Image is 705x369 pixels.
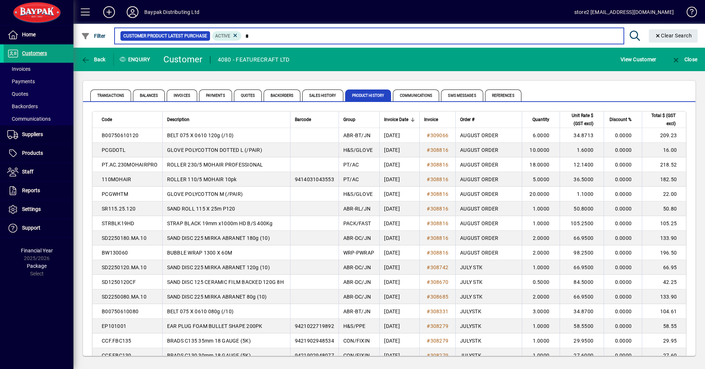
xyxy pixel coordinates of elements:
[424,278,451,286] a: #308670
[343,235,371,241] span: ABR-DC/JN
[379,143,419,157] td: [DATE]
[604,260,642,275] td: 0.0000
[4,182,73,200] a: Reports
[560,333,604,348] td: 29.9500
[22,187,40,193] span: Reports
[522,260,560,275] td: 1.0000
[642,157,686,172] td: 218.52
[522,216,560,231] td: 1.0000
[430,162,449,168] span: 308816
[427,206,430,212] span: #
[384,116,408,124] span: Invoice Date
[430,191,449,197] span: 308816
[427,235,430,241] span: #
[4,26,73,44] a: Home
[455,143,522,157] td: AUGUST ORDER
[7,91,28,97] span: Quotes
[167,308,234,314] span: BELT 075 X 0610 080g (/10)
[167,147,262,153] span: GLOVE POLYCOTTON DOTTED L (/PAIR)
[102,220,134,226] span: STRBLK19HD
[430,264,449,270] span: 308742
[167,264,270,270] span: SAND DISC 225 MIRKA ABRANET 120g (10)
[430,250,449,256] span: 308816
[460,116,474,124] span: Order #
[604,319,642,333] td: 0.0000
[167,191,243,197] span: GLOVE POLYCOTTON M (/PAIR)
[532,116,549,124] span: Quantity
[604,245,642,260] td: 0.0000
[642,348,686,363] td: 27.60
[427,191,430,197] span: #
[455,348,522,363] td: JULYSTK
[604,172,642,187] td: 0.0000
[619,53,658,66] button: View Customer
[121,6,144,19] button: Profile
[642,245,686,260] td: 196.50
[424,116,451,124] div: Invoice
[560,143,604,157] td: 1.6000
[441,89,483,101] span: SMS Messages
[604,128,642,143] td: 0.0000
[455,128,522,143] td: AUGUST ORDER
[167,279,284,285] span: SAND DISC 125 CERAMIC FILM BACKED 120G 8H
[295,116,311,124] span: Barcode
[102,235,147,241] span: SD2250180.MA.10
[427,162,430,168] span: #
[343,116,355,124] span: Group
[343,162,359,168] span: PT/AC
[167,352,251,358] span: BRADS C130 30mm 18 GAUGE (5K)
[343,176,359,182] span: PT/AC
[560,231,604,245] td: 66.9500
[430,294,449,300] span: 308685
[167,132,234,138] span: BELT 075 X 0610 120g (/10)
[604,348,642,363] td: 0.0000
[642,143,686,157] td: 16.00
[102,250,128,256] span: BW130060
[604,216,642,231] td: 0.0000
[167,220,273,226] span: STRAP BLACK 19mm x1000m HD B/S 400Kg
[4,163,73,181] a: Staff
[455,304,522,319] td: JULYSTK
[102,338,131,344] span: CCF.FBC135
[167,116,286,124] div: Description
[485,89,521,101] span: References
[564,112,593,128] span: Unit Rate $ (GST excl)
[430,176,449,182] span: 308816
[604,143,642,157] td: 0.0000
[97,6,121,19] button: Add
[343,308,370,314] span: ABR-BT/JN
[427,220,430,226] span: #
[379,348,419,363] td: [DATE]
[604,275,642,289] td: 0.0000
[424,116,438,124] span: Invoice
[522,187,560,201] td: 20.0000
[264,89,300,101] span: Backorders
[379,128,419,143] td: [DATE]
[102,191,128,197] span: PCGWHTM
[379,260,419,275] td: [DATE]
[655,33,692,39] span: Clear Search
[424,205,451,213] a: #308816
[455,157,522,172] td: AUGUST ORDER
[167,116,189,124] span: Description
[379,304,419,319] td: [DATE]
[560,260,604,275] td: 66.9500
[167,250,232,256] span: BUBBLE WRAP 1300 X 60M
[343,338,370,344] span: CON/FIXIN
[427,250,430,256] span: #
[167,206,235,212] span: SAND ROLL 115 X 25m P120
[424,337,451,345] a: #308279
[4,100,73,113] a: Backorders
[102,116,112,124] span: Code
[102,323,126,329] span: EP101001
[21,248,53,253] span: Financial Year
[522,245,560,260] td: 2.0000
[522,333,560,348] td: 1.0000
[7,66,30,72] span: Invoices
[522,319,560,333] td: 1.0000
[295,323,334,329] span: 9421022719892
[22,206,41,212] span: Settings
[345,89,391,101] span: Product History
[123,32,207,40] span: Customer Product Latest Purchase
[522,157,560,172] td: 18.0000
